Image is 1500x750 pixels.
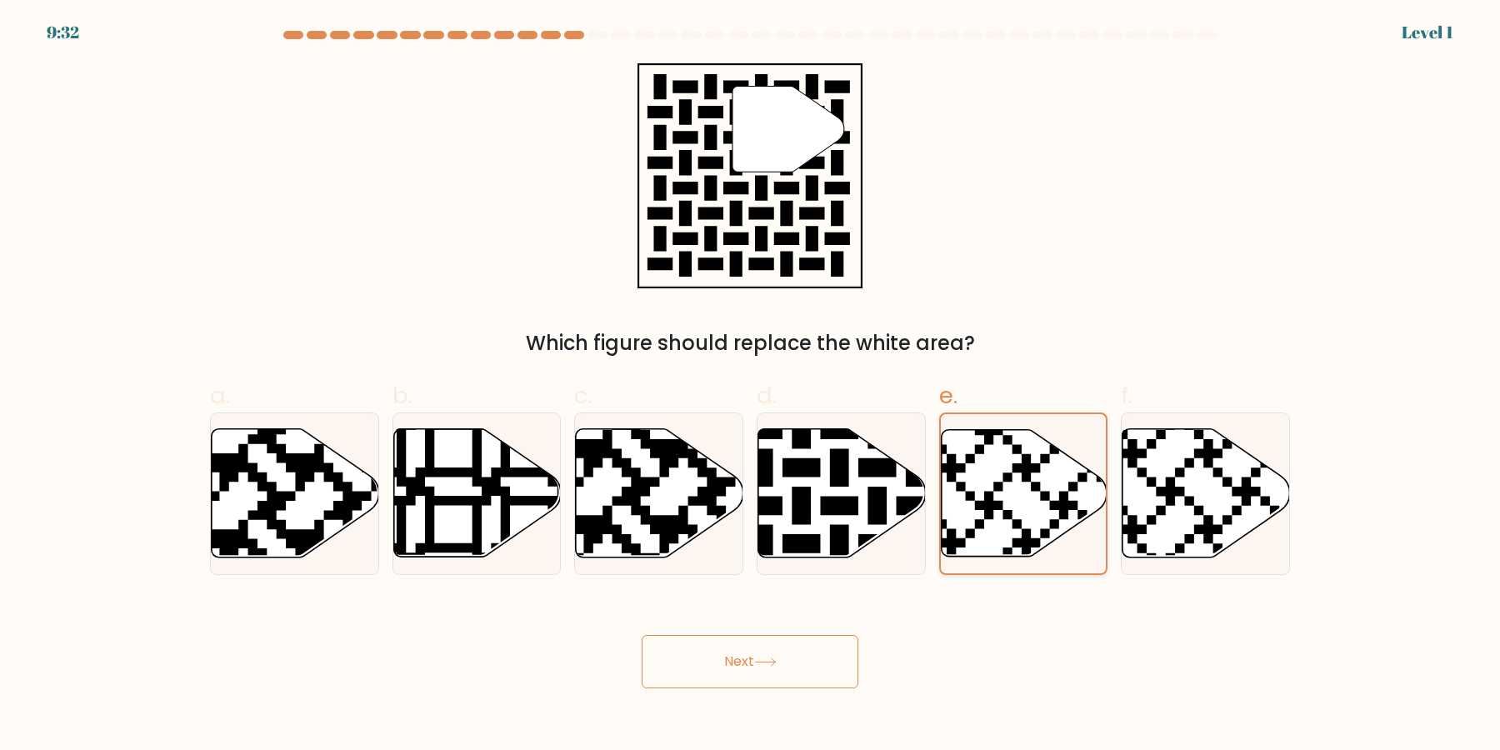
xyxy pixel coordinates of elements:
[732,87,844,172] g: "
[392,379,412,412] span: b.
[574,379,592,412] span: c.
[210,379,230,412] span: a.
[939,379,957,412] span: e.
[757,379,777,412] span: d.
[1121,379,1132,412] span: f.
[642,635,858,688] button: Next
[1402,20,1453,45] div: Level 1
[220,328,1280,358] div: Which figure should replace the white area?
[47,20,79,45] div: 9:32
